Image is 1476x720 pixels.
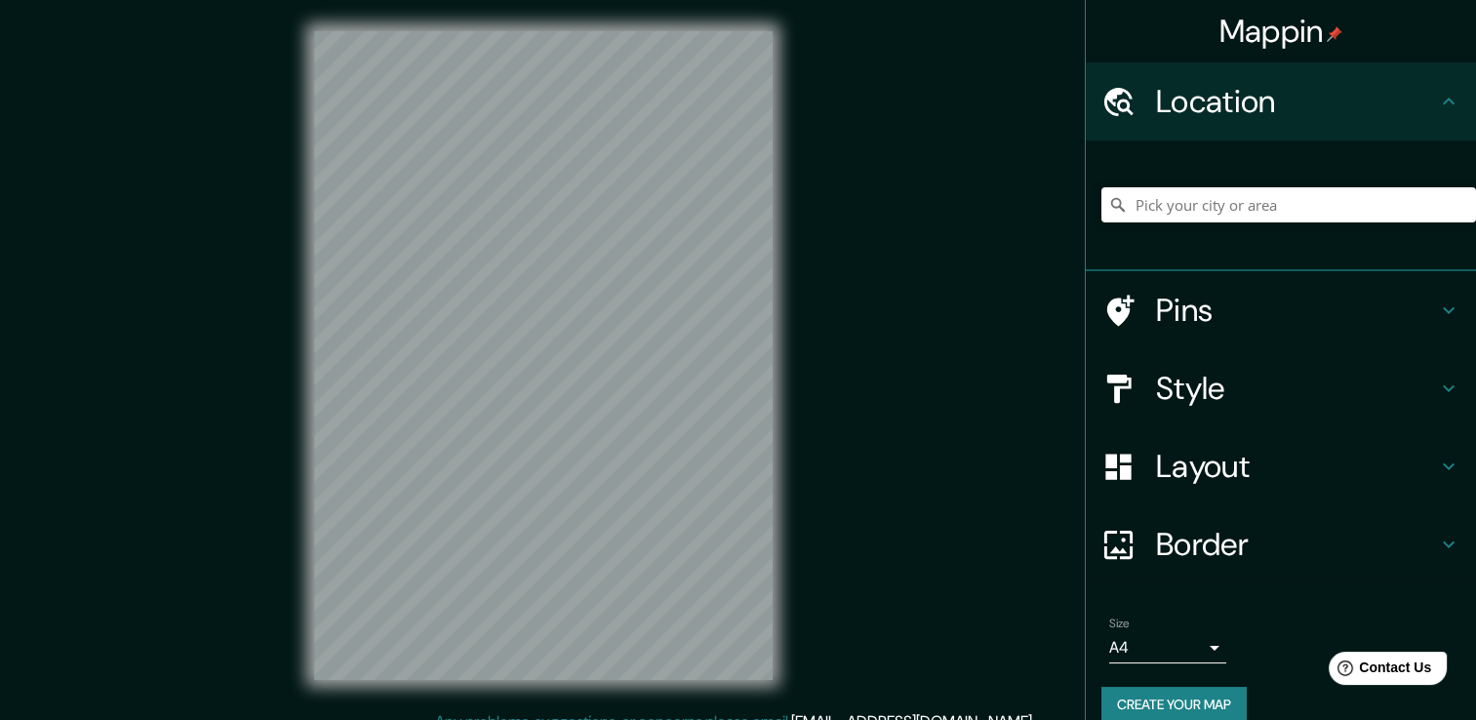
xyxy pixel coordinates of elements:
[1086,349,1476,427] div: Style
[1101,187,1476,222] input: Pick your city or area
[1086,427,1476,505] div: Layout
[1219,12,1343,51] h4: Mappin
[1156,291,1437,330] h4: Pins
[1109,616,1130,632] label: Size
[314,31,773,680] canvas: Map
[1156,447,1437,486] h4: Layout
[1302,644,1455,699] iframe: Help widget launcher
[1156,82,1437,121] h4: Location
[1156,369,1437,408] h4: Style
[1109,632,1226,663] div: A4
[1086,271,1476,349] div: Pins
[1086,62,1476,140] div: Location
[1156,525,1437,564] h4: Border
[1086,505,1476,583] div: Border
[1327,26,1342,42] img: pin-icon.png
